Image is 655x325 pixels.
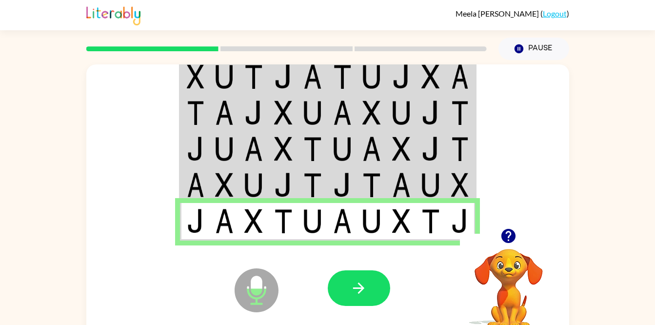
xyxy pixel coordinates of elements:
[392,173,411,197] img: a
[215,64,234,89] img: u
[333,173,352,197] img: j
[303,137,322,161] img: t
[274,64,293,89] img: j
[362,173,381,197] img: t
[274,101,293,125] img: x
[244,101,263,125] img: j
[244,173,263,197] img: u
[333,101,352,125] img: a
[274,137,293,161] img: x
[244,209,263,233] img: x
[215,101,234,125] img: a
[451,137,469,161] img: t
[421,209,440,233] img: t
[362,101,381,125] img: x
[303,101,322,125] img: u
[187,101,204,125] img: t
[333,209,352,233] img: a
[451,209,469,233] img: j
[187,137,204,161] img: j
[187,173,204,197] img: a
[244,137,263,161] img: a
[362,209,381,233] img: u
[86,4,140,25] img: Literably
[333,137,352,161] img: u
[421,64,440,89] img: x
[543,9,567,18] a: Logout
[451,101,469,125] img: t
[392,101,411,125] img: u
[362,137,381,161] img: a
[187,209,204,233] img: j
[498,38,569,60] button: Pause
[244,64,263,89] img: t
[421,101,440,125] img: j
[303,173,322,197] img: t
[303,64,322,89] img: a
[274,209,293,233] img: t
[421,173,440,197] img: u
[451,173,469,197] img: x
[187,64,204,89] img: x
[392,137,411,161] img: x
[392,209,411,233] img: x
[215,209,234,233] img: a
[215,137,234,161] img: u
[303,209,322,233] img: u
[421,137,440,161] img: j
[333,64,352,89] img: t
[392,64,411,89] img: j
[456,9,540,18] span: Meela [PERSON_NAME]
[274,173,293,197] img: j
[362,64,381,89] img: u
[215,173,234,197] img: x
[456,9,569,18] div: ( )
[451,64,469,89] img: a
